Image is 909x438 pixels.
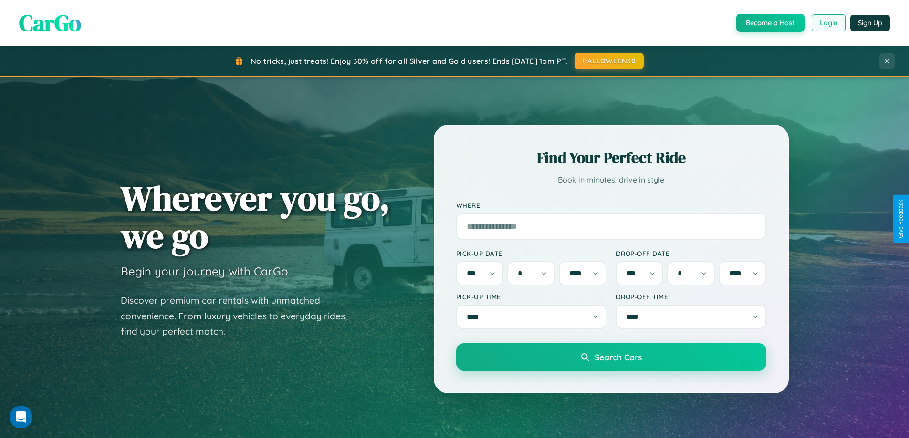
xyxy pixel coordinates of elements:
[850,15,890,31] button: Sign Up
[456,147,766,168] h2: Find Your Perfect Ride
[456,173,766,187] p: Book in minutes, drive in style
[456,201,766,209] label: Where
[121,264,288,278] h3: Begin your journey with CarGo
[19,7,81,39] span: CarGo
[812,14,846,31] button: Login
[898,200,904,238] div: Give Feedback
[121,179,390,255] h1: Wherever you go, we go
[10,406,32,428] iframe: Intercom live chat
[121,293,359,339] p: Discover premium car rentals with unmatched convenience. From luxury vehicles to everyday rides, ...
[251,56,567,66] span: No tricks, just treats! Enjoy 30% off for all Silver and Gold users! Ends [DATE] 1pm PT.
[456,343,766,371] button: Search Cars
[736,14,805,32] button: Become a Host
[616,293,766,301] label: Drop-off Time
[595,352,642,362] span: Search Cars
[575,53,644,69] button: HALLOWEEN30
[456,249,606,257] label: Pick-up Date
[456,293,606,301] label: Pick-up Time
[616,249,766,257] label: Drop-off Date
